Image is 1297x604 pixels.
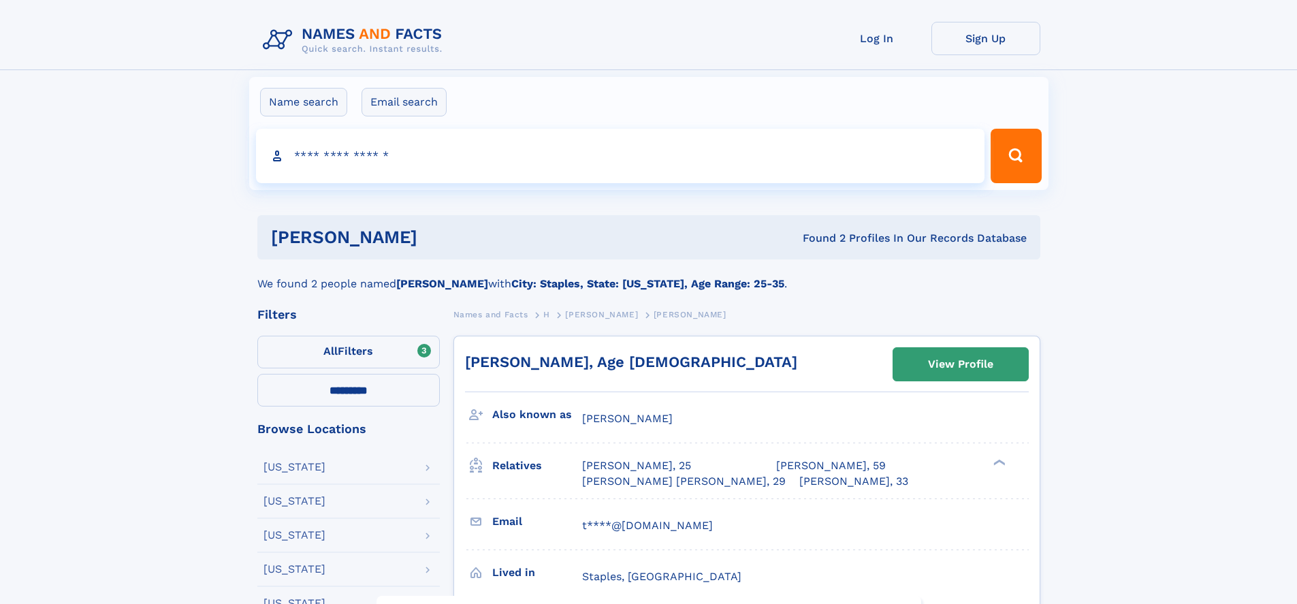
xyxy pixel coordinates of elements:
div: [US_STATE] [263,564,325,575]
div: [US_STATE] [263,462,325,473]
button: Search Button [991,129,1041,183]
label: Email search [362,88,447,116]
b: City: Staples, State: [US_STATE], Age Range: 25-35 [511,277,784,290]
label: Filters [257,336,440,368]
label: Name search [260,88,347,116]
a: Log In [822,22,931,55]
div: [US_STATE] [263,530,325,541]
a: [PERSON_NAME], 59 [776,458,886,473]
b: [PERSON_NAME] [396,277,488,290]
span: [PERSON_NAME] [582,412,673,425]
span: H [543,310,550,319]
div: [US_STATE] [263,496,325,507]
span: [PERSON_NAME] [654,310,726,319]
h1: [PERSON_NAME] [271,229,610,246]
div: View Profile [928,349,993,380]
div: We found 2 people named with . [257,259,1040,292]
a: Names and Facts [453,306,528,323]
h3: Lived in [492,561,582,584]
img: Logo Names and Facts [257,22,453,59]
a: Sign Up [931,22,1040,55]
span: [PERSON_NAME] [565,310,638,319]
a: [PERSON_NAME], 25 [582,458,691,473]
div: Filters [257,308,440,321]
div: Found 2 Profiles In Our Records Database [610,231,1027,246]
div: ❯ [990,458,1006,467]
a: [PERSON_NAME], 33 [799,474,908,489]
h3: Relatives [492,454,582,477]
a: [PERSON_NAME] [565,306,638,323]
a: [PERSON_NAME] [PERSON_NAME], 29 [582,474,786,489]
input: search input [256,129,985,183]
div: Browse Locations [257,423,440,435]
a: View Profile [893,348,1028,381]
h3: Email [492,510,582,533]
span: All [323,345,338,357]
a: [PERSON_NAME], Age [DEMOGRAPHIC_DATA] [465,353,797,370]
a: H [543,306,550,323]
span: Staples, [GEOGRAPHIC_DATA] [582,570,741,583]
h3: Also known as [492,403,582,426]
